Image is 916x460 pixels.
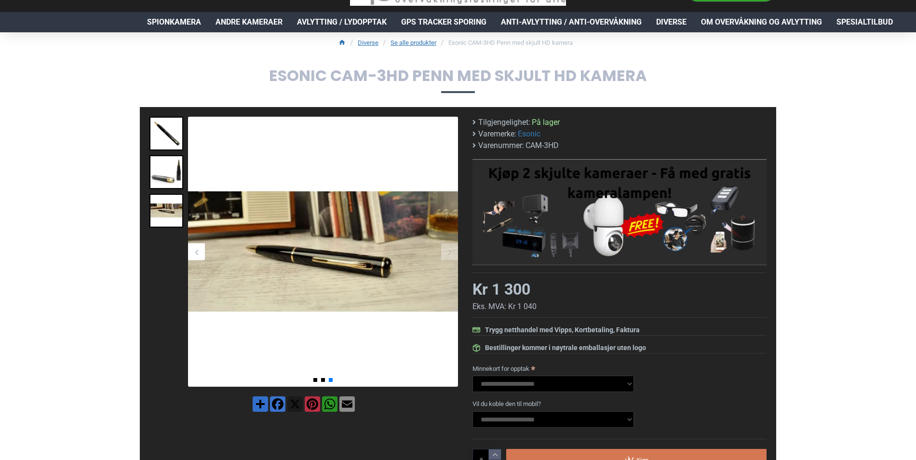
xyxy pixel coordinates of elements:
a: Avlytting / Lydopptak [290,12,394,32]
span: Om overvåkning og avlytting [701,16,822,28]
span: Spesialtilbud [836,16,893,28]
a: Facebook [269,396,286,412]
a: Se alle produkter [391,38,436,48]
label: Vil du koble den til mobil? [472,396,767,411]
span: Go to slide 1 [313,378,317,382]
div: Previous slide [188,244,205,260]
span: CAM-3HD [525,140,559,151]
span: GPS Tracker Sporing [401,16,486,28]
a: Diverse [649,12,694,32]
img: Esonic CAM-3HD Spionpenn med skjult HD kamera - SpyGadgets.no [149,117,183,150]
span: Go to slide 3 [329,378,333,382]
a: Email [338,396,356,412]
a: WhatsApp [321,396,338,412]
a: Om overvåkning og avlytting [694,12,829,32]
span: På lager [532,117,560,128]
div: Next slide [441,244,458,260]
a: Anti-avlytting / Anti-overvåkning [494,12,649,32]
div: Trygg netthandel med Vipps, Kortbetaling, Faktura [485,325,640,335]
a: GPS Tracker Sporing [394,12,494,32]
b: Varemerke: [478,128,516,140]
img: Esonic CAM-3HD Spionpenn med skjult HD kamera - SpyGadgets.no [188,117,458,387]
a: Spionkamera [140,12,208,32]
a: Spesialtilbud [829,12,900,32]
label: Minnekort for opptak [472,361,767,376]
span: Go to slide 2 [321,378,325,382]
img: Esonic CAM-3HD Spionpenn med skjult HD kamera - SpyGadgets.no [149,155,183,189]
span: Avlytting / Lydopptak [297,16,387,28]
b: Varenummer: [478,140,524,151]
a: Andre kameraer [208,12,290,32]
a: Diverse [358,38,378,48]
span: Anti-avlytting / Anti-overvåkning [501,16,642,28]
a: Pinterest [304,396,321,412]
span: Esonic CAM-3HD Penn med skjult HD kamera [140,68,776,93]
span: Andre kameraer [216,16,283,28]
a: X [286,396,304,412]
a: Esonic [518,128,540,140]
img: Esonic CAM-3HD Spionpenn med skjult HD kamera - SpyGadgets.no [149,194,183,228]
a: Share [252,396,269,412]
b: Tilgjengelighet: [478,117,530,128]
span: Spionkamera [147,16,201,28]
span: Diverse [656,16,687,28]
div: Kr 1 300 [472,278,530,301]
img: Kjøp 2 skjulte kameraer – Få med gratis kameralampe! [480,164,759,257]
div: Bestillinger kommer i nøytrale emballasjer uten logo [485,343,646,353]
